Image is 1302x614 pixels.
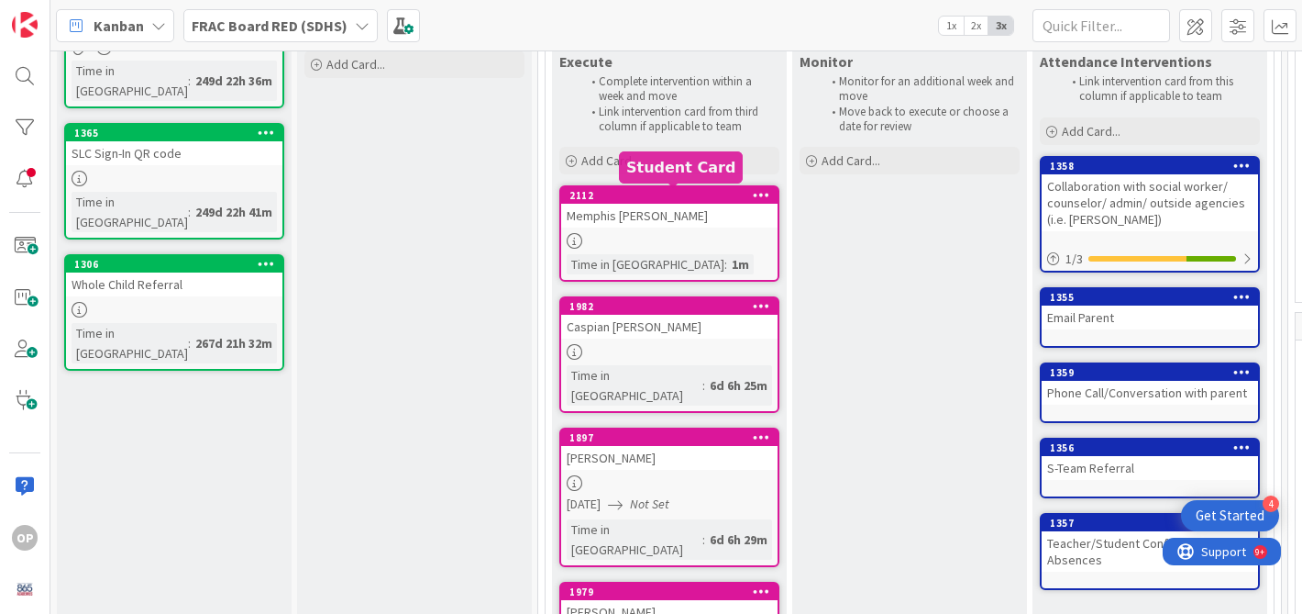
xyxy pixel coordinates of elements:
[1042,248,1258,271] div: 1/3
[1040,287,1260,348] a: 1355Email Parent
[561,298,778,339] div: 1982Caspian [PERSON_NAME]
[559,296,779,413] a: 1982Caspian [PERSON_NAME]Time in [GEOGRAPHIC_DATA]:6d 6h 25m
[800,52,853,71] span: Monitor
[561,204,778,228] div: Memphis [PERSON_NAME]
[561,298,778,315] div: 1982
[74,127,282,140] div: 1365
[191,202,277,222] div: 249d 22h 41m
[1040,513,1260,590] a: 1357Teacher/Student Conference about Absences
[12,12,38,38] img: Visit kanbanzone.com
[66,256,282,296] div: 1306Whole Child Referral
[66,273,282,296] div: Whole Child Referral
[1042,515,1258,572] div: 1357Teacher/Student Conference about Absences
[12,576,38,602] img: avatar
[72,61,188,101] div: Time in [GEOGRAPHIC_DATA]
[1032,9,1170,42] input: Quick Filter...
[94,15,144,37] span: Kanban
[72,323,188,363] div: Time in [GEOGRAPHIC_DATA]
[191,333,277,353] div: 267d 21h 32m
[1062,74,1257,105] li: Link intervention card from this column if applicable to team
[561,187,778,204] div: 2112
[1042,364,1258,405] div: 1359Phone Call/Conversation with parent
[702,530,705,550] span: :
[559,52,612,71] span: Execute
[581,152,640,169] span: Add Card...
[822,152,880,169] span: Add Card...
[569,586,778,598] div: 1979
[326,56,385,73] span: Add Card...
[1050,517,1258,530] div: 1357
[630,496,669,512] i: Not Set
[64,123,284,240] a: 1365SLC Sign-In QR codeTime in [GEOGRAPHIC_DATA]:249d 22h 41m
[1263,496,1279,512] div: 4
[72,192,188,232] div: Time in [GEOGRAPHIC_DATA]
[191,71,277,91] div: 249d 22h 36m
[724,254,727,274] span: :
[567,365,702,406] div: Time in [GEOGRAPHIC_DATA]
[1040,438,1260,498] a: 1356S-Team Referral
[64,254,284,371] a: 1306Whole Child ReferralTime in [GEOGRAPHIC_DATA]:267d 21h 32m
[561,430,778,470] div: 1897[PERSON_NAME]
[1040,156,1260,273] a: 1358Collaboration with social worker/ counselor/ admin/ outside agencies (i.e. [PERSON_NAME])1/3
[1042,440,1258,480] div: 1356S-Team Referral
[1042,289,1258,306] div: 1355
[1042,515,1258,531] div: 1357
[559,428,779,567] a: 1897[PERSON_NAME][DATE]Not SetTime in [GEOGRAPHIC_DATA]:6d 6h 29m
[66,256,282,273] div: 1306
[567,519,702,560] div: Time in [GEOGRAPHIC_DATA]
[567,254,724,274] div: Time in [GEOGRAPHIC_DATA]
[569,189,778,202] div: 2112
[1050,366,1258,379] div: 1359
[188,202,191,222] span: :
[1042,531,1258,572] div: Teacher/Student Conference about Absences
[561,446,778,470] div: [PERSON_NAME]
[1181,500,1279,531] div: Open Get Started checklist, remaining modules: 4
[1065,250,1083,269] span: 1 / 3
[822,105,1017,135] li: Move back to execute or choose a date for review
[569,431,778,444] div: 1897
[66,141,282,165] div: SLC Sign-In QR code
[988,17,1013,35] span: 3x
[1042,289,1258,329] div: 1355Email Parent
[188,71,191,91] span: :
[1196,507,1264,525] div: Get Started
[1042,456,1258,480] div: S-Team Referral
[822,74,1017,105] li: Monitor for an additional week and move
[561,187,778,228] div: 2112Memphis [PERSON_NAME]
[1040,52,1212,71] span: Attendance Interventions
[1042,440,1258,456] div: 1356
[1050,441,1258,454] div: 1356
[705,375,772,396] div: 6d 6h 25m
[1040,363,1260,423] a: 1359Phone Call/Conversation with parent
[561,584,778,600] div: 1979
[1042,158,1258,174] div: 1358
[66,125,282,165] div: 1365SLC Sign-In QR code
[569,300,778,313] div: 1982
[567,495,601,514] span: [DATE]
[1042,381,1258,405] div: Phone Call/Conversation with parent
[727,254,754,274] div: 1m
[964,17,988,35] span: 2x
[561,430,778,446] div: 1897
[939,17,964,35] span: 1x
[192,17,348,35] b: FRAC Board RED (SDHS)
[1042,158,1258,231] div: 1358Collaboration with social worker/ counselor/ admin/ outside agencies (i.e. [PERSON_NAME])
[702,375,705,396] span: :
[12,525,38,551] div: OP
[74,258,282,271] div: 1306
[705,530,772,550] div: 6d 6h 29m
[1042,364,1258,381] div: 1359
[39,3,83,25] span: Support
[1050,160,1258,173] div: 1358
[559,185,779,282] a: 2112Memphis [PERSON_NAME]Time in [GEOGRAPHIC_DATA]:1m
[1042,306,1258,329] div: Email Parent
[1042,174,1258,231] div: Collaboration with social worker/ counselor/ admin/ outside agencies (i.e. [PERSON_NAME])
[561,315,778,339] div: Caspian [PERSON_NAME]
[626,159,735,176] h5: Student Card
[66,125,282,141] div: 1365
[1050,291,1258,304] div: 1355
[581,105,777,135] li: Link intervention card from third column if applicable to team
[93,7,102,22] div: 9+
[1062,123,1120,140] span: Add Card...
[581,74,777,105] li: Complete intervention within a week and move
